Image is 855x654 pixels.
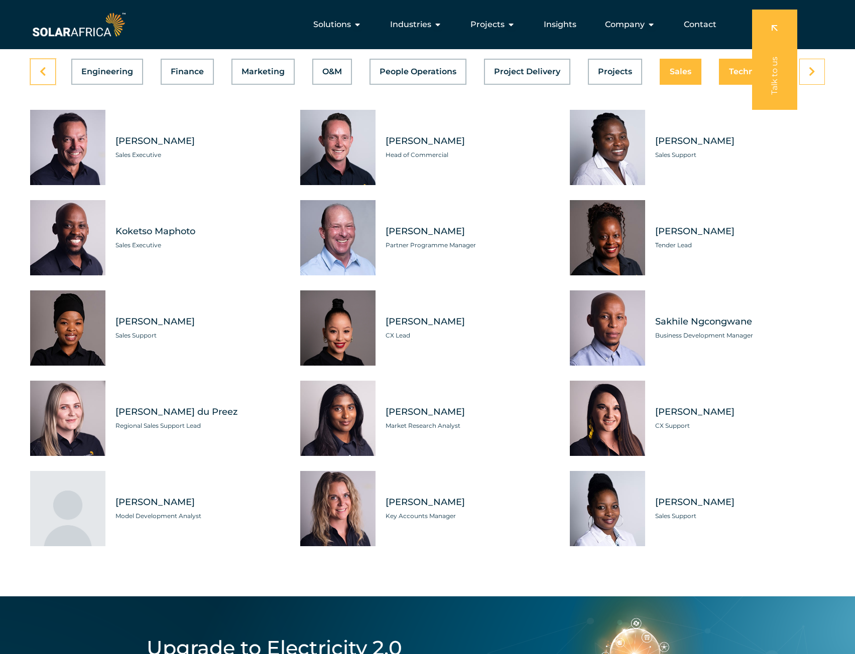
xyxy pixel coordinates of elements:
span: Industries [390,19,431,31]
span: CX Support [655,421,825,431]
span: Project Delivery [494,68,560,76]
span: Key Accounts Manager [386,511,555,521]
span: Company [605,19,645,31]
span: Engineering [81,68,133,76]
span: [PERSON_NAME] [115,135,285,147]
span: Head of Commercial [386,150,555,160]
span: [PERSON_NAME] [115,496,285,509]
div: Menu Toggle [128,15,724,35]
span: [PERSON_NAME] [655,225,825,238]
span: Solutions [313,19,351,31]
span: [PERSON_NAME] [655,135,825,147]
span: CX Lead [386,331,555,341]
span: People Operations [380,68,456,76]
span: Koketso Maphoto [115,225,285,238]
span: Sales Support [115,331,285,341]
span: Projects [470,19,505,31]
span: Projects [598,68,632,76]
span: Business Development Manager [655,331,825,341]
span: [PERSON_NAME] [386,406,555,418]
span: Market Research Analyst [386,421,555,431]
span: Tender Lead [655,240,825,250]
nav: Menu [128,15,724,35]
span: [PERSON_NAME] [655,496,825,509]
span: [PERSON_NAME] [655,406,825,418]
span: Regional Sales Support Lead [115,421,285,431]
span: Sales Executive [115,150,285,160]
span: [PERSON_NAME] [386,496,555,509]
span: Sales Executive [115,240,285,250]
span: Marketing [241,68,285,76]
span: [PERSON_NAME] [115,315,285,328]
span: [PERSON_NAME] du Preez [115,406,285,418]
span: [PERSON_NAME] [386,135,555,147]
span: Sales Support [655,150,825,160]
span: Finance [171,68,204,76]
span: Sales Support [655,511,825,521]
span: Partner Programme Manager [386,240,555,250]
span: Sakhile Ngcongwane [655,315,825,328]
a: Insights [544,19,576,31]
span: [PERSON_NAME] [386,225,555,238]
a: Contact [684,19,716,31]
span: O&M [322,68,342,76]
div: Tabs. Open items with Enter or Space, close with Escape and navigate using the Arrow keys. [30,59,825,546]
span: [PERSON_NAME] [386,315,555,328]
span: Technology [729,68,777,76]
span: Sales [670,68,691,76]
span: Model Development Analyst [115,511,285,521]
